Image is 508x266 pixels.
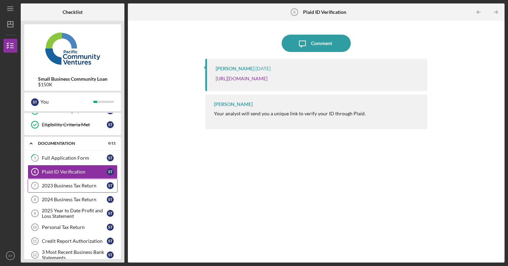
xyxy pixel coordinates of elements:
div: 2023 Business Tax Return [42,183,107,188]
a: 11Credit Report AuthorizationST [28,234,117,248]
div: 2024 Business Tax Return [42,197,107,202]
div: S T [107,251,114,258]
b: Small Business Community Loan [38,76,107,82]
tspan: 8 [34,197,36,202]
div: You [40,96,93,108]
a: [URL][DOMAIN_NAME] [216,76,267,81]
div: S T [107,121,114,128]
a: 123 Most Recent Business Bank StatementsST [28,248,117,262]
div: Your analyst will send you a unique link to verify your ID through Plaid. [214,111,366,116]
div: Eligibility Criteria Met [42,122,107,127]
div: S T [107,182,114,189]
div: Personal Tax Return [42,224,107,230]
a: 10Personal Tax ReturnST [28,220,117,234]
a: 82024 Business Tax ReturnST [28,193,117,206]
button: Comment [282,35,351,52]
div: Plaid ID Verification [42,169,107,175]
time: 2025-09-02 20:15 [255,66,271,71]
tspan: 11 [32,239,37,243]
a: Eligibility Criteria MetST [28,118,117,132]
tspan: 10 [32,225,37,229]
div: S T [107,224,114,231]
button: ST [3,249,17,263]
div: 0 / 11 [103,141,116,145]
div: [PERSON_NAME] [216,66,254,71]
div: 3 Most Recent Business Bank Statements [42,249,107,260]
tspan: 9 [34,211,36,215]
a: 5Full Application FormST [28,151,117,165]
a: 92025 Year to Date Profit and Loss StatementST [28,206,117,220]
div: S T [107,238,114,245]
tspan: 6 [293,10,295,14]
div: 2025 Year to Date Profit and Loss Statement [42,208,107,219]
tspan: 12 [32,253,37,257]
div: Documentation [38,141,98,145]
div: S T [31,98,39,106]
text: ST [8,254,12,258]
a: 72023 Business Tax ReturnST [28,179,117,193]
div: Credit Report Authorization [42,238,107,244]
b: Checklist [63,9,83,15]
div: S T [107,210,114,217]
tspan: 5 [34,156,36,160]
tspan: 6 [34,170,36,174]
div: $150K [38,82,107,87]
div: Full Application Form [42,155,107,161]
a: 6Plaid ID VerificationST [28,165,117,179]
div: Comment [311,35,332,52]
div: S T [107,168,114,175]
div: [PERSON_NAME] [214,101,253,107]
b: Plaid ID Verification [303,9,346,15]
div: S T [107,196,114,203]
div: S T [107,154,114,161]
img: Product logo [24,28,121,69]
tspan: 7 [34,184,36,188]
